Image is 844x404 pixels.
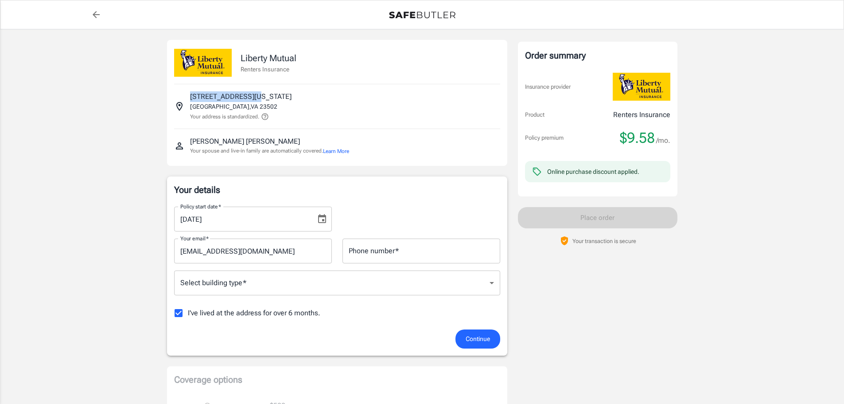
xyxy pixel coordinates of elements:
p: Your transaction is secure [572,237,636,245]
p: Policy premium [525,133,564,142]
p: Liberty Mutual [241,51,296,65]
button: Continue [455,329,500,349]
label: Policy start date [180,203,221,210]
p: Your address is standardized. [190,113,259,121]
img: Back to quotes [389,12,455,19]
div: Order summary [525,49,670,62]
input: MM/DD/YYYY [174,207,310,231]
svg: Insured address [174,101,185,112]
button: Learn More [323,147,349,155]
p: Renters Insurance [613,110,670,120]
p: Renters Insurance [241,65,296,74]
p: Product [525,110,545,119]
input: Enter email [174,239,332,263]
input: Enter number [342,239,500,263]
img: Liberty Mutual [174,49,232,77]
span: $9.58 [620,129,655,147]
p: [STREET_ADDRESS][US_STATE] [190,91,292,102]
p: [GEOGRAPHIC_DATA] , VA 23502 [190,102,277,111]
button: Choose date, selected date is Sep 13, 2025 [313,210,331,228]
span: I've lived at the address for over 6 months. [188,308,320,318]
p: Your details [174,184,500,196]
span: Continue [466,333,490,345]
div: Online purchase discount applied. [547,167,639,176]
img: Liberty Mutual [613,73,670,101]
p: Your spouse and live-in family are automatically covered. [190,147,349,155]
span: /mo. [656,134,670,147]
p: Insurance provider [525,82,571,91]
a: back to quotes [87,6,105,24]
svg: Insured person [174,141,185,151]
p: [PERSON_NAME] [PERSON_NAME] [190,136,300,147]
label: Your email [180,235,209,242]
